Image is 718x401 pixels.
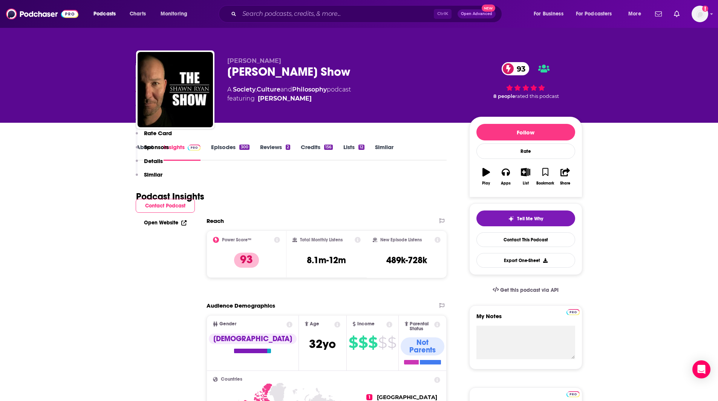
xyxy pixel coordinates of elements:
div: Open Intercom Messenger [692,360,710,378]
img: Podchaser Pro [566,391,580,397]
span: $ [387,337,396,349]
span: and [280,86,292,93]
span: $ [378,337,387,349]
span: New [482,5,495,12]
button: Export One-Sheet [476,253,575,268]
a: Get this podcast via API [487,281,565,299]
div: Rate [476,143,575,159]
div: Not Parents [401,337,445,355]
button: Bookmark [536,163,555,190]
span: 1 [366,394,372,400]
span: Tell Me Why [517,216,543,222]
button: Apps [496,163,516,190]
span: Parental Status [410,322,433,331]
img: Podchaser Pro [566,309,580,315]
div: A podcast [227,85,351,103]
img: tell me why sparkle [508,216,514,222]
span: Open Advanced [461,12,492,16]
span: For Business [534,9,563,19]
span: Countries [221,377,242,382]
a: Open Website [144,220,187,226]
h2: Total Monthly Listens [300,237,343,242]
a: Pro website [566,308,580,315]
a: Charts [125,8,150,20]
button: Sponsors [136,143,169,157]
span: $ [358,337,367,349]
img: User Profile [692,6,708,22]
label: My Notes [476,313,575,326]
h2: New Episode Listens [380,237,422,242]
span: $ [349,337,358,349]
span: Podcasts [93,9,116,19]
span: Gender [219,322,236,326]
button: Contact Podcast [136,199,195,213]
div: Bookmark [536,181,554,186]
a: Philosophy [292,86,327,93]
div: Apps [501,181,511,186]
h2: Audience Demographics [207,302,275,309]
div: Search podcasts, credits, & more... [226,5,509,23]
div: 12 [358,145,364,150]
img: Shawn Ryan Show [138,52,213,127]
div: 156 [324,145,332,150]
div: 93 8 peoplerated this podcast [469,57,582,104]
span: More [628,9,641,19]
a: Episodes300 [211,143,249,161]
button: Similar [136,171,162,185]
a: Lists12 [343,143,364,161]
span: [PERSON_NAME] [227,57,281,64]
a: Culture [257,86,280,93]
div: Play [482,181,490,186]
span: For Podcasters [576,9,612,19]
p: Sponsors [144,143,169,151]
p: Similar [144,171,162,178]
svg: Add a profile image [702,6,708,12]
span: Income [357,322,375,326]
span: Monitoring [161,9,187,19]
button: List [516,163,535,190]
a: Credits156 [301,143,332,161]
span: $ [368,337,377,349]
a: Show notifications dropdown [671,8,683,20]
div: 300 [239,145,249,150]
button: tell me why sparkleTell Me Why [476,210,575,226]
button: open menu [623,8,651,20]
a: Shawn Ryan [258,94,312,103]
a: 93 [502,62,529,75]
button: Share [555,163,575,190]
input: Search podcasts, credits, & more... [239,8,434,20]
button: open menu [88,8,126,20]
span: featuring [227,94,351,103]
h2: Reach [207,217,224,224]
h3: 489k-728k [386,255,427,266]
span: 8 people [493,93,515,99]
span: Logged in as AtriaBooks [692,6,708,22]
a: Similar [375,143,393,161]
span: [GEOGRAPHIC_DATA] [377,394,437,401]
div: List [523,181,529,186]
button: open menu [528,8,573,20]
button: Follow [476,124,575,140]
button: open menu [155,8,197,20]
div: 2 [286,145,290,150]
p: Details [144,157,163,165]
span: Ctrl K [434,9,452,19]
img: Podchaser - Follow, Share and Rate Podcasts [6,7,78,21]
a: Pro website [566,390,580,397]
button: Play [476,163,496,190]
a: Contact This Podcast [476,232,575,247]
span: Charts [130,9,146,19]
button: open menu [571,8,623,20]
div: Share [560,181,570,186]
h2: Power Score™ [222,237,251,242]
a: Show notifications dropdown [652,8,665,20]
h3: 8.1m-12m [307,255,346,266]
span: 93 [509,62,529,75]
span: Get this podcast via API [500,287,559,293]
button: Details [136,157,163,171]
a: Society [233,86,256,93]
span: , [256,86,257,93]
p: 93 [234,253,259,268]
